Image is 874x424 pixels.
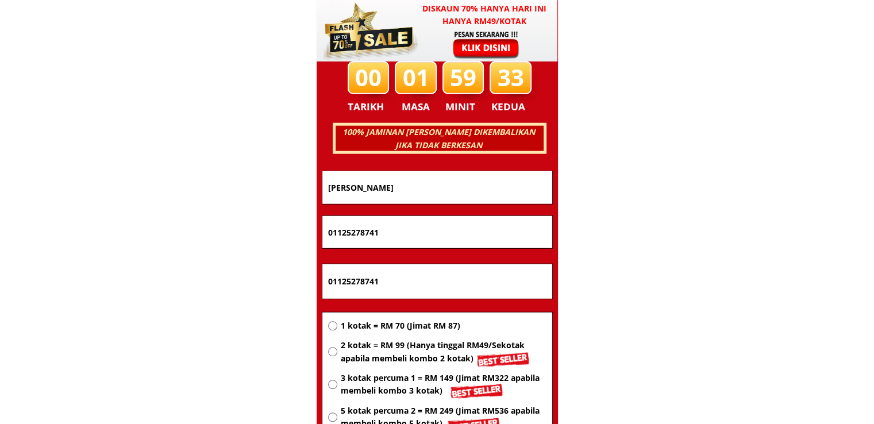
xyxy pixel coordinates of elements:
input: Nama penuh [325,171,549,204]
span: 2 kotak = RM 99 (Hanya tinggal RM49/Sekotak apabila membeli kombo 2 kotak) [340,339,546,365]
h3: MASA [396,99,436,115]
span: 1 kotak = RM 70 (Jimat RM 87) [340,319,546,332]
input: Alamat [325,264,549,299]
input: Nombor Telefon Bimbit [325,216,549,248]
h3: Diskaun 70% hanya hari ini hanya RM49/kotak [411,2,558,28]
h3: TARIKH [348,99,396,115]
h3: MINIT [445,99,480,115]
h3: 100% JAMINAN [PERSON_NAME] DIKEMBALIKAN JIKA TIDAK BERKESAN [334,126,543,152]
h3: KEDUA [491,99,529,115]
span: 3 kotak percuma 1 = RM 149 (Jimat RM322 apabila membeli kombo 3 kotak) [340,372,546,398]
